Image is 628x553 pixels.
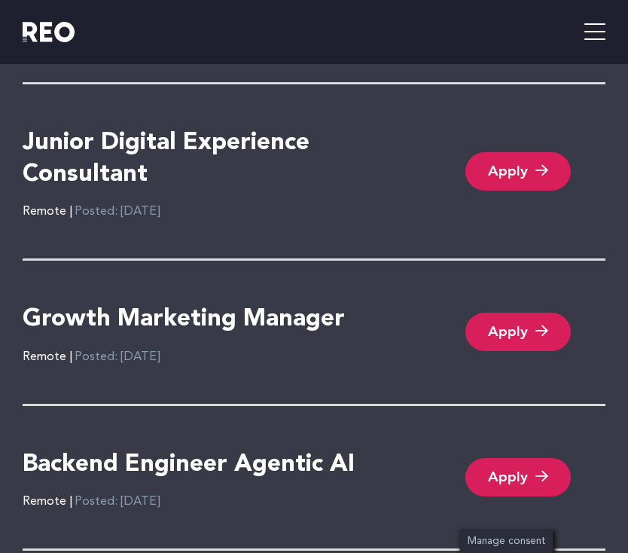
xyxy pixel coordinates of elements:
h4: Backend Engineer Agentic AI [23,450,355,481]
span: Manage consent [468,536,545,546]
div: Remote | [23,203,160,221]
a: Junior Digital Experience Consultant [23,122,431,203]
a: Apply [465,458,571,496]
div: Remote | [23,493,160,511]
h4: Growth Marketing Manager [23,304,345,336]
div: Remote | [23,348,160,366]
a: Backend Engineer Agentic AI [23,444,355,493]
a: Apply [465,152,571,191]
span: Posted: [DATE] [72,351,160,363]
a: Apply [465,313,571,351]
h4: Junior Digital Experience Consultant [23,128,431,191]
a: Growth Marketing Manager [23,298,345,348]
span: Posted: [DATE] [72,206,160,218]
span: Posted: [DATE] [72,496,160,508]
button: hamburger-icon [572,20,605,44]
